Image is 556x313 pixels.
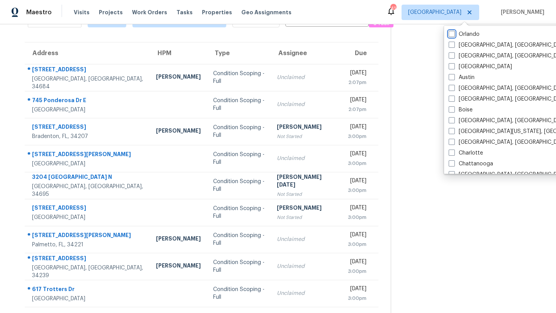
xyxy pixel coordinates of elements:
div: 2:07pm [348,106,366,113]
label: Charlotte [449,149,483,157]
div: Condition Scoping - Full [213,124,264,139]
span: Visits [74,8,90,16]
span: Properties [202,8,232,16]
span: Projects [99,8,123,16]
div: Unclaimed [277,155,335,162]
div: [STREET_ADDRESS] [32,254,144,264]
div: 3:00pm [348,294,366,302]
div: [GEOGRAPHIC_DATA], [GEOGRAPHIC_DATA], 34239 [32,264,144,279]
th: Assignee [271,42,341,64]
div: [GEOGRAPHIC_DATA], [GEOGRAPHIC_DATA], 34684 [32,75,144,91]
div: Condition Scoping - Full [213,97,264,112]
div: [STREET_ADDRESS] [32,204,144,214]
div: Unclaimed [277,263,335,270]
button: Create a Task [369,12,393,27]
div: [PERSON_NAME] [156,73,201,82]
label: Austin [449,74,475,81]
div: [DATE] [348,285,366,294]
th: Due [342,42,378,64]
span: Work Orders [132,8,167,16]
div: 3204 [GEOGRAPHIC_DATA] N [32,173,144,183]
div: [PERSON_NAME] [277,204,335,214]
div: [PERSON_NAME] [156,262,201,271]
div: Condition Scoping - Full [213,178,264,193]
div: 41 [390,5,396,12]
label: Orlando [449,30,480,38]
label: Chattanooga [449,160,493,168]
div: [GEOGRAPHIC_DATA] [32,160,144,168]
div: Condition Scoping - Full [213,286,264,301]
div: 617 Trotters Dr [32,285,144,295]
th: Type [207,42,271,64]
span: [PERSON_NAME] [498,8,544,16]
div: [GEOGRAPHIC_DATA], [GEOGRAPHIC_DATA], 34695 [32,183,144,198]
div: [STREET_ADDRESS] [32,66,144,75]
div: [DATE] [348,123,366,133]
div: 3:00pm [348,133,366,140]
label: Boise [449,106,473,114]
div: [GEOGRAPHIC_DATA] [32,295,144,303]
span: [GEOGRAPHIC_DATA] [408,8,461,16]
div: Palmetto, FL, 34221 [32,241,144,249]
div: Condition Scoping - Full [213,70,264,85]
div: 3:00pm [348,187,366,194]
div: [DATE] [348,204,366,214]
div: [PERSON_NAME] [156,235,201,244]
span: Tasks [176,10,193,15]
div: [STREET_ADDRESS] [32,123,144,133]
div: Condition Scoping - Full [213,232,264,247]
div: Unclaimed [277,236,335,243]
div: Condition Scoping - Full [213,205,264,220]
div: [GEOGRAPHIC_DATA] [32,106,144,114]
span: Maestro [26,8,52,16]
div: [DATE] [348,96,366,106]
div: Unclaimed [277,101,335,108]
div: Not Started [277,133,335,140]
span: Geo Assignments [241,8,292,16]
div: 3:00pm [348,160,366,167]
div: 3:00pm [348,214,366,221]
div: 3:00pm [348,268,366,275]
div: Not Started [277,214,335,221]
div: [STREET_ADDRESS][PERSON_NAME] [32,231,144,241]
div: [PERSON_NAME] [277,123,335,133]
div: Bradenton, FL, 34207 [32,133,144,140]
th: Address [25,42,150,64]
th: HPM [150,42,207,64]
div: [DATE] [348,258,366,268]
div: Unclaimed [277,289,335,297]
div: [DATE] [348,231,366,241]
div: [GEOGRAPHIC_DATA] [32,214,144,221]
div: [STREET_ADDRESS][PERSON_NAME] [32,150,144,160]
div: [DATE] [348,69,366,79]
div: 745 Ponderosa Dr E [32,96,144,106]
div: Not Started [277,190,335,198]
div: 2:07pm [348,79,366,86]
div: [DATE] [348,177,366,187]
div: 3:00pm [348,241,366,248]
div: [PERSON_NAME] [156,127,201,136]
div: Condition Scoping - Full [213,259,264,274]
label: [GEOGRAPHIC_DATA] [449,63,512,71]
div: [DATE] [348,150,366,160]
div: Unclaimed [277,74,335,81]
div: Condition Scoping - Full [213,151,264,166]
div: [PERSON_NAME][DATE] [277,173,335,190]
